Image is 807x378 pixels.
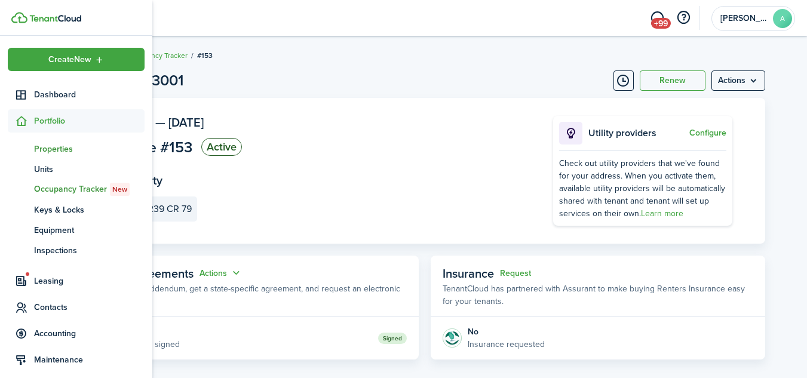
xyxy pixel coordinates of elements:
a: Inspections [8,240,145,260]
img: Insurance protection [443,328,462,348]
status: Signed [378,333,407,344]
span: Leasing [34,275,145,287]
button: Open menu [711,70,765,91]
a: Dashboard [8,83,145,106]
p: Insurance requested [468,338,545,351]
span: Inspections [34,244,145,257]
avatar-text: A [773,9,792,28]
span: Portfolio [34,115,145,127]
span: #153 [197,50,213,61]
a: Occupancy Tracker [127,50,188,61]
span: Contacts [34,301,145,314]
p: Utility providers [588,126,686,140]
span: [DATE] [168,113,204,131]
span: Properties [34,143,145,155]
span: Equipment [34,224,145,236]
span: New [112,184,127,195]
span: Keys & Locks [34,204,145,216]
span: Occupancy Tracker [34,183,145,196]
button: Timeline [613,70,634,91]
button: Open menu [8,48,145,71]
span: Insurance [443,265,494,282]
span: +99 [651,18,671,29]
span: Dashboard [34,88,145,101]
a: Occupancy TrackerNew [8,179,145,199]
span: Maintenance [34,354,145,366]
menu-btn: Actions [711,70,765,91]
span: Accounting [34,327,145,340]
status: Active [201,138,242,156]
a: Messaging [646,3,668,33]
button: Configure [689,128,726,138]
p: TenantCloud has partnered with Assurant to make buying Renters Insurance easy for your tenants. [443,282,753,308]
button: Open resource center [673,8,694,28]
div: Check out utility providers that we've found for your address. When you activate them, available ... [559,157,726,220]
button: Actions [200,266,243,280]
a: Keys & Locks [8,199,145,220]
a: Learn more [641,207,683,220]
img: TenantCloud [11,12,27,23]
a: Equipment [8,220,145,240]
a: Units [8,159,145,179]
div: No [468,325,545,338]
p: Build a lease addendum, get a state-specific agreement, and request an electronic signature. [96,282,407,308]
span: — [155,113,165,131]
span: Allen [720,14,768,23]
button: Request [500,269,531,278]
img: TenantCloud [29,15,81,22]
button: Renew [640,70,705,91]
e-details-info-title: 2239 CR 79 [143,204,192,214]
a: Properties [8,139,145,159]
span: Units [34,163,145,176]
button: Open menu [200,266,243,280]
span: Lease #153 [117,140,192,155]
span: Create New [48,56,91,64]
